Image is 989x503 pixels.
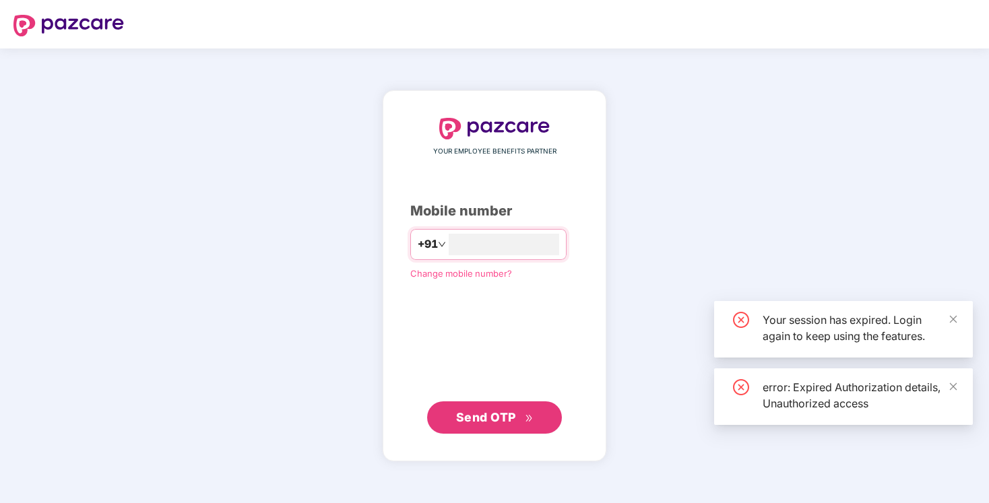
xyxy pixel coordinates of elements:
[949,382,958,391] span: close
[525,414,534,423] span: double-right
[456,410,516,424] span: Send OTP
[439,118,550,139] img: logo
[733,312,749,328] span: close-circle
[410,201,579,222] div: Mobile number
[433,146,556,157] span: YOUR EMPLOYEE BENEFITS PARTNER
[418,236,438,253] span: +91
[410,268,512,279] a: Change mobile number?
[763,312,957,344] div: Your session has expired. Login again to keep using the features.
[763,379,957,411] div: error: Expired Authorization details, Unauthorized access
[949,314,958,324] span: close
[427,401,562,434] button: Send OTPdouble-right
[13,15,124,36] img: logo
[733,379,749,395] span: close-circle
[438,240,446,248] span: down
